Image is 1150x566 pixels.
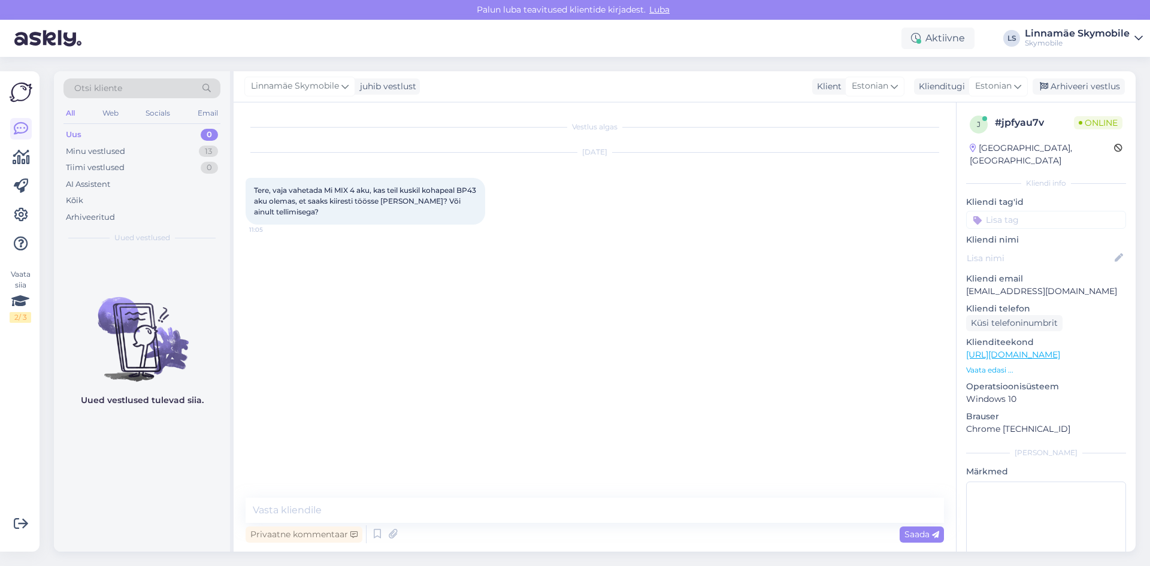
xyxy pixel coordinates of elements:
[901,28,975,49] div: Aktiivne
[246,526,362,543] div: Privaatne kommentaar
[10,81,32,104] img: Askly Logo
[66,178,110,190] div: AI Assistent
[254,186,478,216] span: Tere, vaja vahetada Mi MIX 4 aku, kas teil kuskil kohapeal BP43 aku olemas, et saaks kiiresti töö...
[966,302,1126,315] p: Kliendi telefon
[1025,38,1130,48] div: Skymobile
[66,162,125,174] div: Tiimi vestlused
[966,393,1126,405] p: Windows 10
[966,336,1126,349] p: Klienditeekond
[966,285,1126,298] p: [EMAIL_ADDRESS][DOMAIN_NAME]
[249,225,294,234] span: 11:05
[970,142,1114,167] div: [GEOGRAPHIC_DATA], [GEOGRAPHIC_DATA]
[967,252,1112,265] input: Lisa nimi
[812,80,842,93] div: Klient
[66,146,125,158] div: Minu vestlused
[54,276,230,383] img: No chats
[63,105,77,121] div: All
[66,211,115,223] div: Arhiveeritud
[1025,29,1143,48] a: Linnamäe SkymobileSkymobile
[201,129,218,141] div: 0
[995,116,1074,130] div: # jpfyau7v
[966,380,1126,393] p: Operatsioonisüsteem
[1003,30,1020,47] div: LS
[246,122,944,132] div: Vestlus algas
[966,234,1126,246] p: Kliendi nimi
[914,80,965,93] div: Klienditugi
[355,80,416,93] div: juhib vestlust
[966,196,1126,208] p: Kliendi tag'id
[977,120,980,129] span: j
[852,80,888,93] span: Estonian
[251,80,339,93] span: Linnamäe Skymobile
[1025,29,1130,38] div: Linnamäe Skymobile
[10,269,31,323] div: Vaata siia
[966,273,1126,285] p: Kliendi email
[966,211,1126,229] input: Lisa tag
[195,105,220,121] div: Email
[100,105,121,121] div: Web
[646,4,673,15] span: Luba
[966,410,1126,423] p: Brauser
[904,529,939,540] span: Saada
[10,312,31,323] div: 2 / 3
[143,105,172,121] div: Socials
[74,82,122,95] span: Otsi kliente
[966,349,1060,360] a: [URL][DOMAIN_NAME]
[66,129,81,141] div: Uus
[1033,78,1125,95] div: Arhiveeri vestlus
[114,232,170,243] span: Uued vestlused
[975,80,1012,93] span: Estonian
[966,178,1126,189] div: Kliendi info
[201,162,218,174] div: 0
[246,147,944,158] div: [DATE]
[199,146,218,158] div: 13
[966,365,1126,376] p: Vaata edasi ...
[1074,116,1122,129] span: Online
[66,195,83,207] div: Kõik
[966,447,1126,458] div: [PERSON_NAME]
[966,465,1126,478] p: Märkmed
[966,315,1063,331] div: Küsi telefoninumbrit
[81,394,204,407] p: Uued vestlused tulevad siia.
[966,423,1126,435] p: Chrome [TECHNICAL_ID]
